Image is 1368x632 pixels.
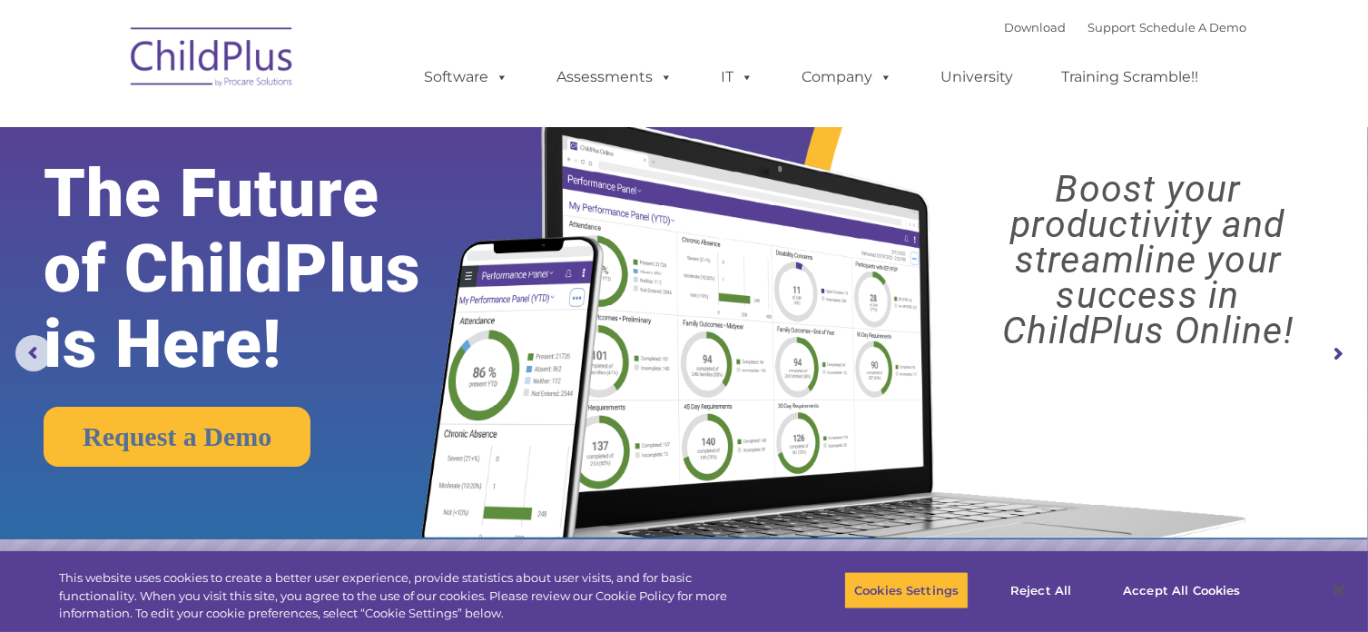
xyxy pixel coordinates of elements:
a: Request a Demo [44,407,310,467]
button: Close [1319,570,1359,610]
button: Cookies Settings [844,571,969,609]
a: Assessments [539,59,692,95]
a: IT [704,59,773,95]
a: Schedule A Demo [1140,20,1247,35]
rs-layer: Boost your productivity and streamline your success in ChildPlus Online! [945,172,1351,349]
font: | [1005,20,1247,35]
button: Accept All Cookies [1113,571,1250,609]
span: Last name [252,120,308,133]
a: Software [407,59,527,95]
a: Support [1088,20,1137,35]
span: Phone number [252,194,330,208]
a: Download [1005,20,1067,35]
a: Company [784,59,911,95]
button: Reject All [984,571,1097,609]
div: This website uses cookies to create a better user experience, provide statistics about user visit... [59,569,753,623]
img: ChildPlus by Procare Solutions [122,15,303,105]
rs-layer: The Future of ChildPlus is Here! [44,156,480,382]
a: Training Scramble!! [1044,59,1217,95]
a: University [923,59,1032,95]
